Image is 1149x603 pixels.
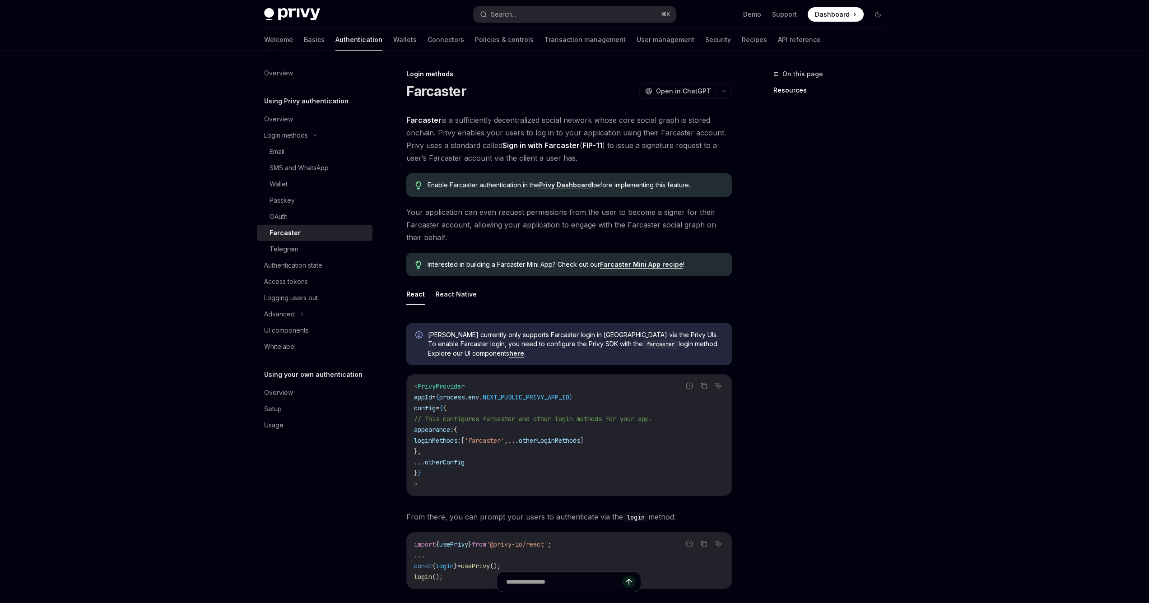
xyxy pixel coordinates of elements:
span: config [414,404,436,412]
a: Setup [257,401,372,417]
h5: Using Privy authentication [264,96,349,107]
span: Enable Farcaster authentication in the before implementing this feature. [428,181,722,190]
a: API reference [778,29,821,51]
button: Report incorrect code [684,538,695,550]
a: Farcaster [406,116,442,125]
a: Passkey [257,192,372,209]
a: here [509,349,524,357]
span: Dashboard [815,10,850,19]
span: PrivyProvider [418,382,465,390]
span: usePrivy [439,540,468,548]
a: Resources [773,83,893,97]
div: Logging users out [264,292,318,303]
div: Overview [264,68,293,79]
a: Overview [257,385,372,401]
button: Open in ChatGPT [639,83,716,99]
span: login [436,562,454,570]
span: < [414,382,418,390]
span: ] [580,436,584,445]
div: Email [270,146,284,157]
span: = [432,393,436,401]
span: from [472,540,486,548]
span: ; [548,540,551,548]
span: . [465,393,468,401]
div: Setup [264,404,282,414]
a: Overview [257,65,372,81]
svg: Tip [415,181,422,190]
a: Security [705,29,731,51]
svg: Info [415,331,424,340]
span: = [436,404,439,412]
button: React Native [436,283,477,305]
span: Open in ChatGPT [656,87,711,96]
a: User management [637,29,694,51]
span: ... [508,436,519,445]
span: } [468,540,472,548]
span: (); [490,562,501,570]
h1: Farcaster [406,83,466,99]
span: } [414,469,418,477]
div: Authentication state [264,260,322,271]
div: Overview [264,387,293,398]
svg: Tip [415,261,422,269]
span: ... [414,551,425,559]
a: Authentication state [257,257,372,274]
div: Usage [264,420,284,431]
button: Search...⌘K [474,6,676,23]
button: Toggle dark mode [871,7,885,22]
a: Dashboard [808,7,864,22]
button: Send message [623,575,635,588]
div: Wallet [270,179,288,190]
div: Farcaster [270,227,301,238]
span: import [414,540,436,548]
a: Telegram [257,241,372,257]
button: Copy the contents from the code block [698,380,710,392]
div: Login methods [406,70,732,79]
div: UI components [264,325,309,336]
a: Connectors [428,29,464,51]
span: = [457,562,461,570]
a: Whitelabel [257,339,372,355]
button: React [406,283,425,305]
a: Usage [257,417,372,433]
a: Logging users out [257,290,372,306]
span: ... [414,458,425,466]
a: Basics [304,29,325,51]
strong: Sign in with Farcaster [502,141,580,150]
div: SMS and WhatsApp [270,162,329,173]
span: > [414,480,418,488]
a: Authentication [335,29,382,51]
span: process [439,393,465,401]
span: { [443,404,447,412]
span: is a sufficiently decentralized social network whose core social graph is stored onchain. Privy e... [406,114,732,164]
span: On this page [782,69,823,79]
button: Ask AI [712,380,724,392]
a: FIP-11 [582,141,602,150]
a: Overview [257,111,372,127]
span: { [439,404,443,412]
a: Wallets [393,29,417,51]
button: Copy the contents from the code block [698,538,710,550]
div: Passkey [270,195,295,206]
code: login [623,512,648,522]
a: Farcaster Mini App recipe [600,260,683,269]
a: SMS and WhatsApp [257,160,372,176]
button: Ask AI [712,538,724,550]
button: Report incorrect code [684,380,695,392]
span: 'farcaster' [465,436,504,445]
div: Advanced [264,309,295,320]
span: ⌘ K [661,11,670,18]
span: env [468,393,479,401]
a: Transaction management [544,29,626,51]
span: , [504,436,508,445]
a: Support [772,10,797,19]
span: [ [461,436,465,445]
span: } [454,562,457,570]
span: otherConfig [425,458,465,466]
span: . [479,393,483,401]
span: Interested in building a Farcaster Mini App? Check out our ! [428,260,722,269]
span: From there, you can prompt your users to authenticate via the method: [406,510,732,523]
div: OAuth [270,211,288,222]
span: appId [414,393,432,401]
span: } [418,469,421,477]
